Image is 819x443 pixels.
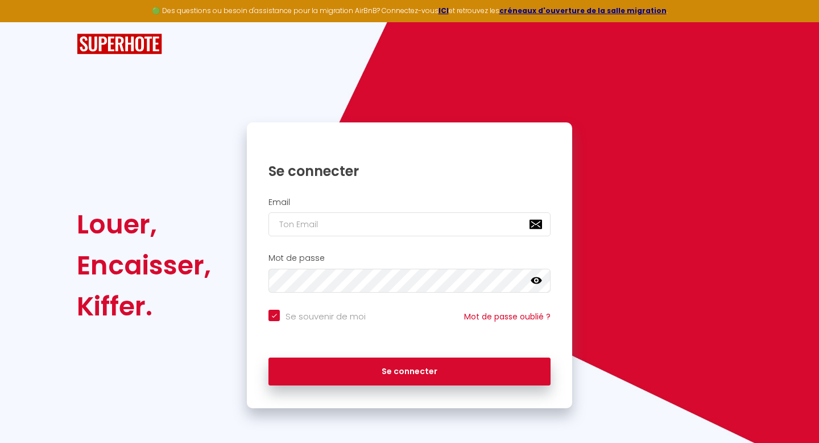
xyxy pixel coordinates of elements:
[268,162,551,180] h1: Se connecter
[268,212,551,236] input: Ton Email
[77,204,211,245] div: Louer,
[464,311,551,322] a: Mot de passe oublié ?
[268,358,551,386] button: Se connecter
[268,253,551,263] h2: Mot de passe
[77,245,211,286] div: Encaisser,
[77,34,162,55] img: SuperHote logo
[499,6,667,15] a: créneaux d'ouverture de la salle migration
[439,6,449,15] a: ICI
[268,198,551,207] h2: Email
[77,286,211,327] div: Kiffer.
